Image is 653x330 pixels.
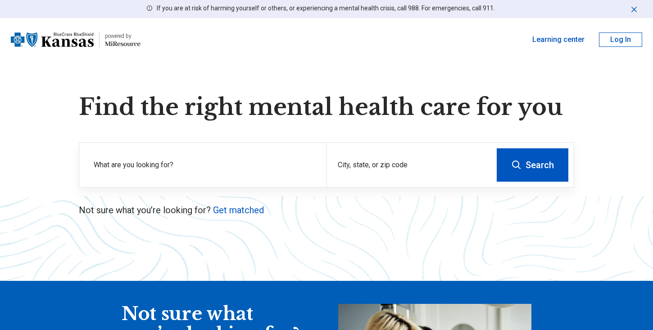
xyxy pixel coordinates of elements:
button: Log In [599,32,642,47]
a: Get matched [213,205,264,215]
button: Search [497,148,568,182]
label: What are you looking for? [94,160,316,170]
a: Learning center [532,34,585,45]
img: Blue Cross Blue Shield Kansas [11,29,94,50]
h1: Find the right mental health care for you [79,94,574,121]
p: If you are at risk of harming yourself or others, or experiencing a mental health crisis, call 98... [157,4,495,13]
a: Blue Cross Blue Shield Kansaspowered by [11,29,141,50]
p: Not sure what you’re looking for? [79,204,574,216]
div: powered by [105,32,141,40]
button: Dismiss [630,4,639,14]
